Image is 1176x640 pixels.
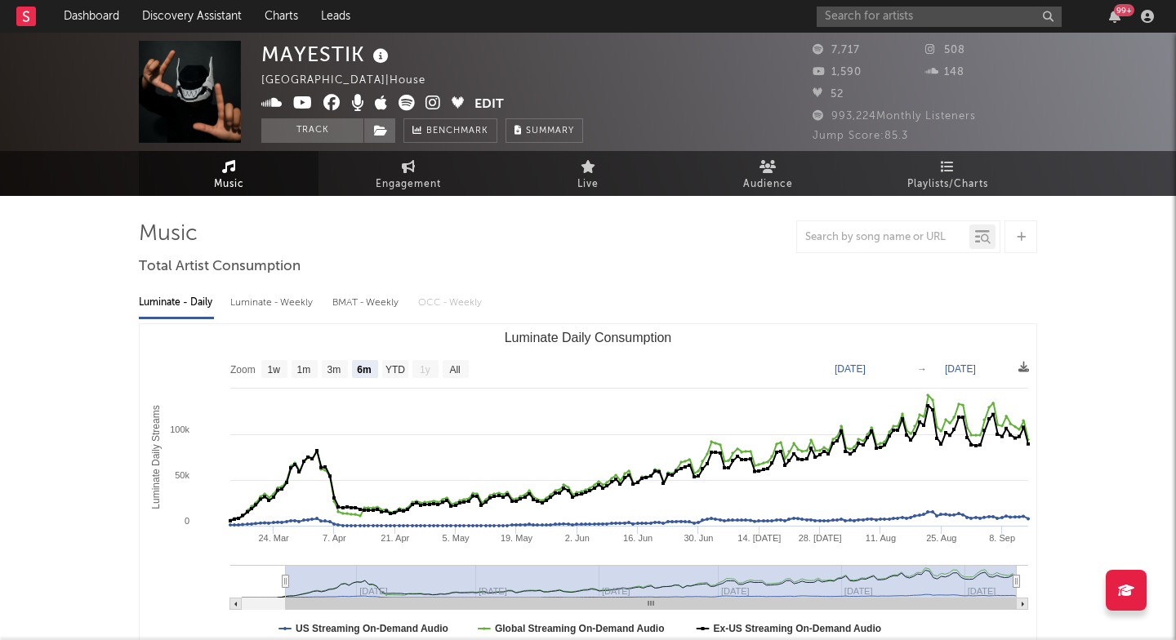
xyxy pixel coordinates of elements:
text: 5. May [443,533,470,543]
span: Jump Score: 85.3 [813,131,908,141]
text: Luminate Daily Streams [150,405,162,509]
span: 508 [925,45,965,56]
span: 993,224 Monthly Listeners [813,111,976,122]
a: Live [498,151,678,196]
button: 99+ [1109,10,1120,23]
span: 148 [925,67,964,78]
text: 11. Aug [866,533,896,543]
text: 2. Jun [565,533,590,543]
a: Music [139,151,318,196]
button: Summary [506,118,583,143]
span: Audience [743,175,793,194]
text: 21. Apr [381,533,409,543]
span: Live [577,175,599,194]
div: [GEOGRAPHIC_DATA] | House [261,71,444,91]
text: 7. Apr [323,533,346,543]
text: 1y [420,364,430,376]
a: Playlists/Charts [857,151,1037,196]
text: YTD [385,364,405,376]
span: Benchmark [426,122,488,141]
div: Luminate - Daily [139,289,214,317]
text: 100k [170,424,189,434]
a: Audience [678,151,857,196]
div: BMAT - Weekly [332,289,402,317]
div: MAYESTIK [261,41,393,68]
text: 24. Mar [258,533,289,543]
text: 6m [357,364,371,376]
text: [DATE] [835,363,866,375]
a: Engagement [318,151,498,196]
span: 52 [813,89,844,100]
span: 1,590 [813,67,862,78]
button: Edit [474,95,504,115]
text: 50k [175,470,189,480]
text: Luminate Daily Consumption [505,331,672,344]
span: 7,717 [813,45,860,56]
text: 30. Jun [684,533,713,543]
div: Luminate - Weekly [230,289,316,317]
text: 1m [297,364,311,376]
div: 99 + [1114,4,1134,16]
text: 14. [DATE] [737,533,781,543]
text: US Streaming On-Demand Audio [296,623,448,634]
span: Engagement [376,175,441,194]
span: Summary [526,127,574,136]
button: Track [261,118,363,143]
text: 8. Sep [989,533,1015,543]
text: Zoom [230,364,256,376]
span: Total Artist Consumption [139,257,301,277]
input: Search for artists [817,7,1062,27]
span: Playlists/Charts [907,175,988,194]
text: 25. Aug [926,533,956,543]
text: 0 [185,516,189,526]
text: 1w [268,364,281,376]
input: Search by song name or URL [797,231,969,244]
text: 19. May [501,533,533,543]
a: Benchmark [403,118,497,143]
text: 3m [327,364,341,376]
text: [DATE] [945,363,976,375]
text: All [449,364,460,376]
text: Ex-US Streaming On-Demand Audio [714,623,882,634]
text: Global Streaming On-Demand Audio [495,623,665,634]
text: 28. [DATE] [799,533,842,543]
span: Music [214,175,244,194]
text: → [917,363,927,375]
text: 16. Jun [623,533,653,543]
